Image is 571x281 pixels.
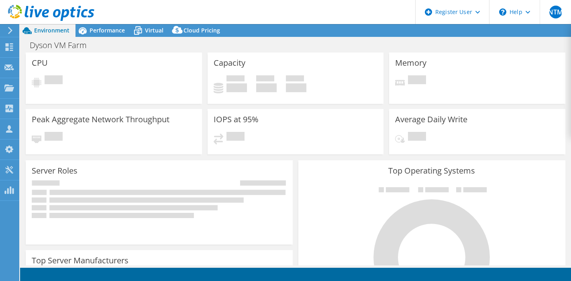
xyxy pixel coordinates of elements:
span: Virtual [145,26,163,34]
span: Free [256,75,274,83]
h3: Server Roles [32,166,77,175]
span: Pending [45,132,63,143]
span: NTM [549,6,562,18]
h3: Top Server Manufacturers [32,256,128,265]
h3: Peak Aggregate Network Throughput [32,115,169,124]
h1: Dyson VM Farm [26,41,99,50]
span: Performance [90,26,125,34]
h3: Capacity [214,59,245,67]
span: Cloud Pricing [184,26,220,34]
h3: IOPS at 95% [214,115,259,124]
span: Used [226,75,245,83]
h3: Average Daily Write [395,115,467,124]
span: Pending [408,132,426,143]
span: Pending [226,132,245,143]
h4: 0 GiB [226,83,247,92]
h4: 0 GiB [256,83,277,92]
span: Pending [408,75,426,86]
span: Total [286,75,304,83]
h3: CPU [32,59,48,67]
svg: \n [499,8,506,16]
h3: Top Operating Systems [304,166,559,175]
h3: Memory [395,59,426,67]
span: Environment [34,26,69,34]
span: Pending [45,75,63,86]
h4: 0 GiB [286,83,306,92]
